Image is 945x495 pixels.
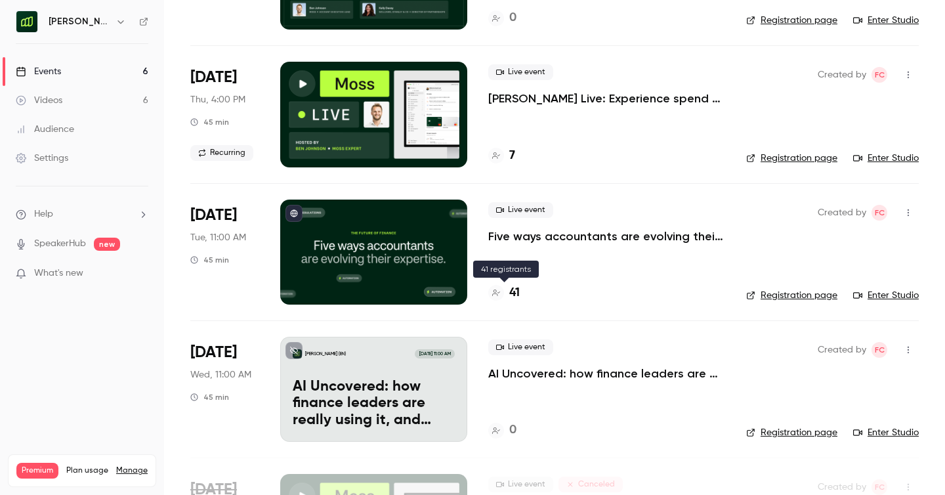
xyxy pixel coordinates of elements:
span: FC [875,479,885,495]
span: Premium [16,463,58,479]
div: 45 min [190,255,229,265]
span: Created by [818,205,866,221]
div: Oct 2 Thu, 3:00 PM (Europe/London) [190,62,259,167]
span: Live event [488,339,553,355]
span: FC [875,205,885,221]
a: Enter Studio [853,426,919,439]
a: Registration page [746,426,837,439]
span: Thu, 4:00 PM [190,93,245,106]
a: 7 [488,147,515,165]
a: Enter Studio [853,152,919,165]
span: Created by [818,479,866,495]
a: AI Uncovered: how finance leaders are really using it, and their next big bets [488,366,725,381]
span: Canceled [558,477,623,492]
span: Created by [818,67,866,83]
span: [DATE] 11:00 AM [415,349,454,358]
a: Registration page [746,152,837,165]
span: [DATE] [190,342,237,363]
span: Wed, 11:00 AM [190,368,251,381]
h4: 0 [509,9,516,27]
span: Plan usage [66,465,108,476]
p: [PERSON_NAME] (EN) [305,351,346,357]
span: Felicity Cator [871,479,887,495]
span: Live event [488,64,553,80]
div: Audience [16,123,74,136]
span: [DATE] [190,67,237,88]
h4: 41 [509,284,520,302]
p: AI Uncovered: how finance leaders are really using it, and their next big bets [293,379,455,429]
div: Events [16,65,61,78]
a: Enter Studio [853,14,919,27]
iframe: Noticeable Trigger [133,268,148,280]
span: new [94,238,120,251]
span: Felicity Cator [871,67,887,83]
span: Live event [488,477,553,492]
span: FC [875,67,885,83]
a: Five ways accountants are evolving their expertise, for the future of finance [488,228,725,244]
h4: 7 [509,147,515,165]
span: Live event [488,202,553,218]
span: FC [875,342,885,358]
div: 45 min [190,117,229,127]
li: help-dropdown-opener [16,207,148,221]
h4: 0 [509,421,516,439]
span: Felicity Cator [871,342,887,358]
span: Felicity Cator [871,205,887,221]
a: Registration page [746,289,837,302]
span: Tue, 11:00 AM [190,231,246,244]
a: Enter Studio [853,289,919,302]
div: Settings [16,152,68,165]
a: 41 [488,284,520,302]
img: Moss (EN) [16,11,37,32]
a: 0 [488,9,516,27]
a: [PERSON_NAME] Live: Experience spend management automation with [PERSON_NAME] [488,91,725,106]
h6: [PERSON_NAME] (EN) [49,15,110,28]
div: Oct 22 Wed, 11:00 AM (Europe/Berlin) [190,337,259,442]
a: 0 [488,421,516,439]
span: What's new [34,267,83,280]
div: Oct 14 Tue, 11:00 AM (Europe/Berlin) [190,200,259,305]
a: AI Uncovered: how finance leaders are really using it, and their next big bets[PERSON_NAME] (EN)[... [280,337,467,442]
a: Manage [116,465,148,476]
a: Registration page [746,14,837,27]
span: [DATE] [190,205,237,226]
a: SpeakerHub [34,237,86,251]
div: 45 min [190,392,229,402]
span: Recurring [190,145,253,161]
span: Created by [818,342,866,358]
div: Videos [16,94,62,107]
span: Help [34,207,53,221]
